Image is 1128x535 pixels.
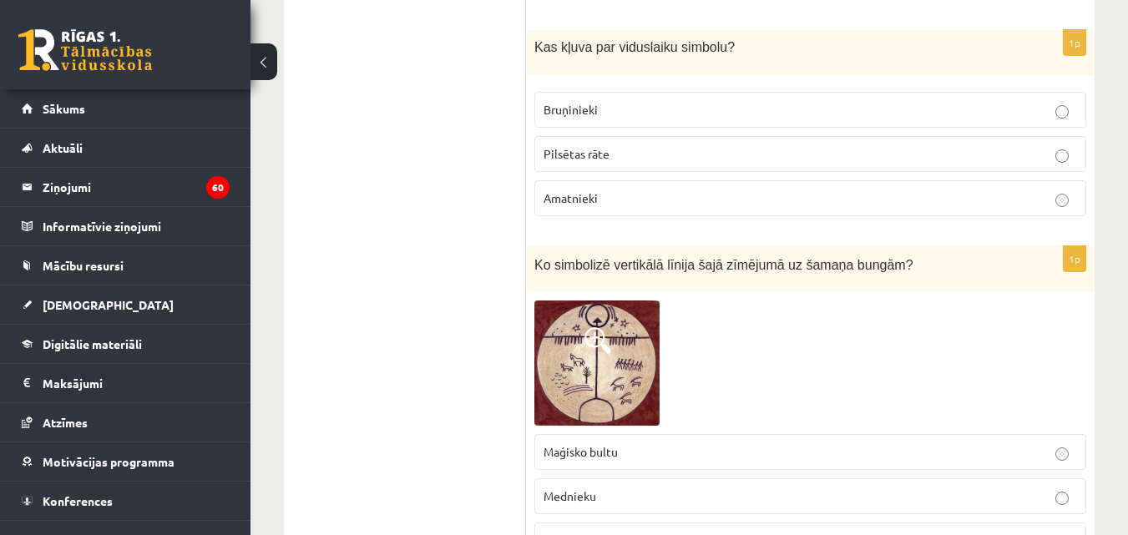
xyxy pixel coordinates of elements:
span: Konferences [43,493,113,508]
span: Maģisko bultu [544,444,618,459]
a: Maksājumi [22,364,230,402]
span: Kas kļuva par viduslaiku simbolu? [534,40,735,54]
span: Ko simbolizē vertikālā līnija šajā zīmējumā uz šamaņa bungām? [534,258,913,272]
legend: Ziņojumi [43,168,230,206]
input: Maģisko bultu [1055,447,1069,461]
span: Mācību resursi [43,258,124,273]
span: Mednieku [544,488,596,503]
input: Mednieku [1055,492,1069,505]
span: Sākums [43,101,85,116]
a: Motivācijas programma [22,442,230,481]
a: Sākums [22,89,230,128]
a: Rīgas 1. Tālmācības vidusskola [18,29,152,71]
i: 60 [206,176,230,199]
span: Atzīmes [43,415,88,430]
img: 1.jpg [534,300,660,426]
a: Ziņojumi60 [22,168,230,206]
span: [DEMOGRAPHIC_DATA] [43,297,174,312]
a: Mācību resursi [22,246,230,285]
a: Digitālie materiāli [22,325,230,363]
span: Pilsētas rāte [544,146,610,161]
input: Amatnieki [1055,194,1069,207]
legend: Informatīvie ziņojumi [43,207,230,245]
a: Konferences [22,482,230,520]
legend: Maksājumi [43,364,230,402]
span: Aktuāli [43,140,83,155]
span: Amatnieki [544,190,598,205]
p: 1p [1063,245,1086,272]
a: Aktuāli [22,129,230,167]
p: 1p [1063,29,1086,56]
a: Informatīvie ziņojumi [22,207,230,245]
span: Digitālie materiāli [43,336,142,351]
a: Atzīmes [22,403,230,442]
input: Bruņinieki [1055,105,1069,119]
input: Pilsētas rāte [1055,149,1069,163]
span: Motivācijas programma [43,454,175,469]
a: [DEMOGRAPHIC_DATA] [22,285,230,324]
span: Bruņinieki [544,102,598,117]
